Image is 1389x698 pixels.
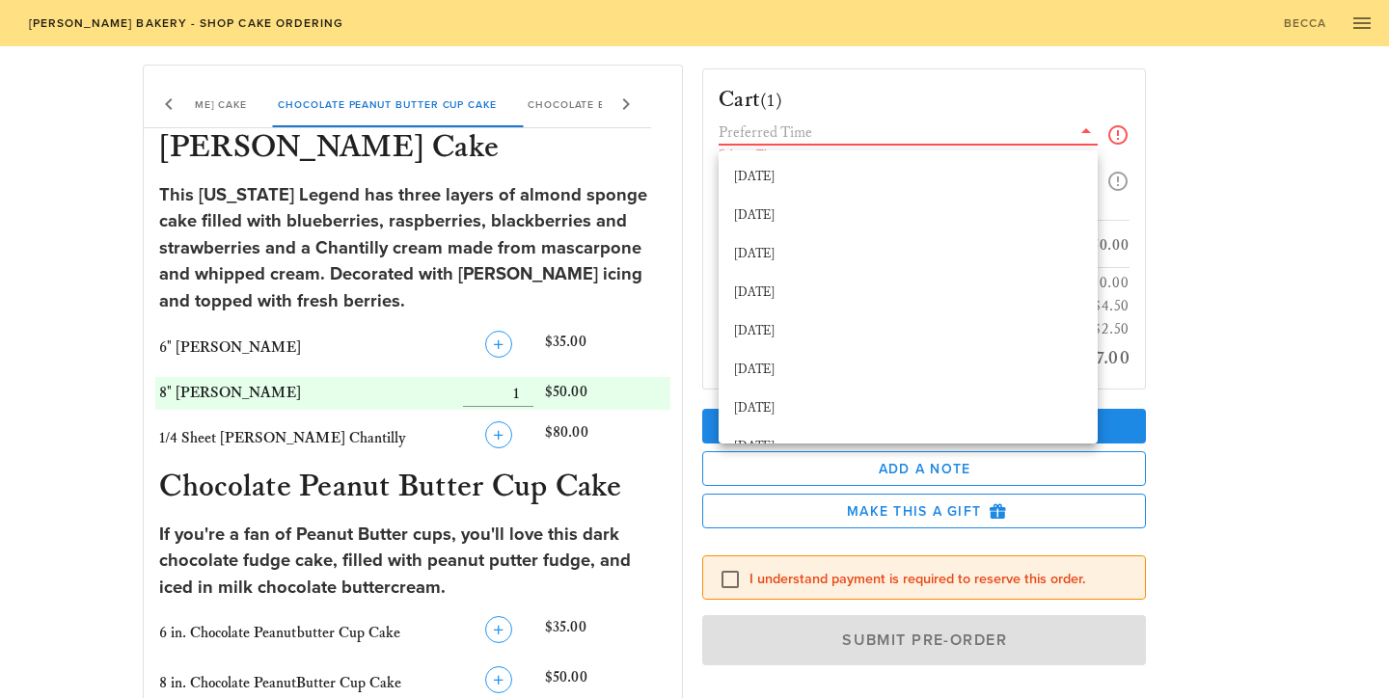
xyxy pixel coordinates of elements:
[734,440,1082,455] div: [DATE]
[262,81,512,127] div: Chocolate Peanut Butter Cup Cake
[1271,10,1339,37] a: Becca
[724,631,1124,650] span: Submit Pre-Order
[541,327,670,369] div: $35.00
[760,89,782,112] span: (1)
[1093,320,1130,338] span: $2.50
[702,615,1146,665] button: Submit Pre-Order
[719,148,1098,160] div: Select a Time
[541,377,670,410] div: $50.00
[702,409,1146,443] button: Add a Tip
[702,451,1146,486] button: Add a Note
[541,612,670,655] div: $35.00
[159,429,406,447] span: 1/4 Sheet [PERSON_NAME] Chantilly
[159,384,301,402] span: 8" [PERSON_NAME]
[734,324,1082,339] div: [DATE]
[719,85,782,116] h3: Cart
[1283,16,1326,30] span: Becca
[155,128,671,171] h3: [PERSON_NAME] Cake
[159,674,401,692] span: 8 in. Chocolate PeanutButter Cup Cake
[159,624,400,642] span: 6 in. Chocolate Peanutbutter Cup Cake
[27,16,343,30] span: [PERSON_NAME] Bakery - Shop Cake Ordering
[734,401,1082,416] div: [DATE]
[159,338,301,357] span: 6" [PERSON_NAME]
[719,120,1071,145] input: Preferred Time
[155,468,671,510] h3: Chocolate Peanut Butter Cup Cake
[734,247,1082,262] div: [DATE]
[159,182,667,315] div: This [US_STATE] Legend has three layers of almond sponge cake filled with blueberries, raspberrie...
[734,170,1082,185] div: [DATE]
[734,285,1082,301] div: [DATE]
[734,208,1082,224] div: [DATE]
[702,494,1146,528] button: Make this a Gift
[541,417,670,460] div: $80.00
[719,502,1130,520] span: Make this a Gift
[159,522,667,602] div: If you're a fan of Peanut Butter cups, you'll love this dark chocolate fudge cake, filled with pe...
[15,10,356,37] a: [PERSON_NAME] Bakery - Shop Cake Ordering
[718,418,1130,435] span: Add a Tip
[749,570,1130,589] label: I understand payment is required to reserve this order.
[511,81,728,127] div: Chocolate Butter Pecan Cake
[719,461,1130,477] span: Add a Note
[734,362,1082,378] div: [DATE]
